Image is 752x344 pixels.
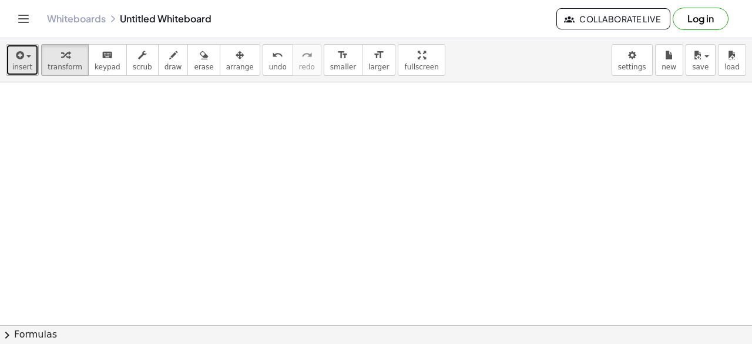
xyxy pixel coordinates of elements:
[673,8,728,30] button: Log in
[47,13,106,25] a: Whiteboards
[194,63,213,71] span: erase
[368,63,389,71] span: larger
[226,63,254,71] span: arrange
[299,63,315,71] span: redo
[102,48,113,62] i: keyboard
[566,14,660,24] span: Collaborate Live
[301,48,313,62] i: redo
[133,63,152,71] span: scrub
[724,63,740,71] span: load
[6,44,39,76] button: insert
[12,63,32,71] span: insert
[95,63,120,71] span: keypad
[337,48,348,62] i: format_size
[362,44,395,76] button: format_sizelarger
[187,44,220,76] button: erase
[272,48,283,62] i: undo
[164,63,182,71] span: draw
[14,9,33,28] button: Toggle navigation
[718,44,746,76] button: load
[220,44,260,76] button: arrange
[398,44,445,76] button: fullscreen
[269,63,287,71] span: undo
[324,44,362,76] button: format_sizesmaller
[556,8,670,29] button: Collaborate Live
[293,44,321,76] button: redoredo
[692,63,709,71] span: save
[41,44,89,76] button: transform
[618,63,646,71] span: settings
[662,63,676,71] span: new
[126,44,159,76] button: scrub
[158,44,189,76] button: draw
[330,63,356,71] span: smaller
[373,48,384,62] i: format_size
[404,63,438,71] span: fullscreen
[612,44,653,76] button: settings
[263,44,293,76] button: undoundo
[48,63,82,71] span: transform
[686,44,716,76] button: save
[88,44,127,76] button: keyboardkeypad
[655,44,683,76] button: new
